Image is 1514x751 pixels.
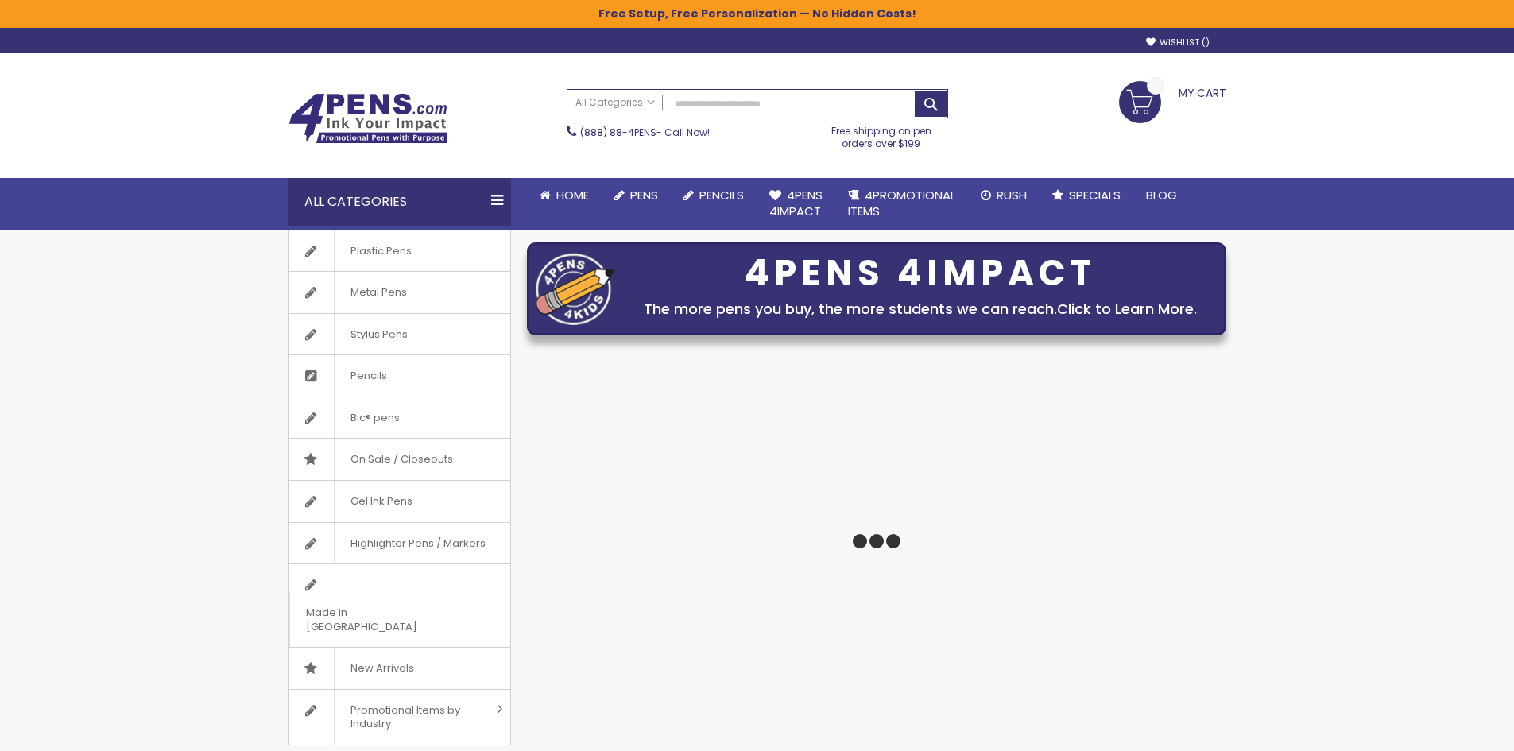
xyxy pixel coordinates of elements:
span: Metal Pens [334,272,423,313]
img: 4Pens Custom Pens and Promotional Products [288,93,447,144]
span: Plastic Pens [334,230,428,272]
span: 4PROMOTIONAL ITEMS [848,187,955,219]
a: Specials [1040,178,1133,213]
a: On Sale / Closeouts [289,439,510,480]
span: Specials [1069,187,1121,203]
span: Pencils [699,187,744,203]
img: four_pen_logo.png [536,253,615,325]
a: Pencils [671,178,757,213]
a: 4PROMOTIONALITEMS [835,178,968,230]
span: Blog [1146,187,1177,203]
a: Promotional Items by Industry [289,690,510,745]
span: Made in [GEOGRAPHIC_DATA] [289,592,470,647]
a: 4Pens4impact [757,178,835,230]
a: Highlighter Pens / Markers [289,523,510,564]
div: The more pens you buy, the more students we can reach. [623,298,1218,320]
span: 4Pens 4impact [769,187,823,219]
span: Pens [630,187,658,203]
div: All Categories [288,178,511,226]
a: New Arrivals [289,648,510,689]
span: All Categories [575,96,655,109]
span: Home [556,187,589,203]
span: Promotional Items by Industry [334,690,491,745]
span: Bic® pens [334,397,416,439]
span: Highlighter Pens / Markers [334,523,501,564]
a: All Categories [567,90,663,116]
a: Plastic Pens [289,230,510,272]
div: Free shipping on pen orders over $199 [815,118,948,150]
a: Rush [968,178,1040,213]
div: 4PENS 4IMPACT [623,257,1218,290]
span: - Call Now! [580,126,710,139]
span: New Arrivals [334,648,430,689]
span: Rush [997,187,1027,203]
a: Stylus Pens [289,314,510,355]
a: Wishlist [1146,37,1210,48]
a: Bic® pens [289,397,510,439]
a: Metal Pens [289,272,510,313]
a: Click to Learn More. [1057,299,1197,319]
a: Pencils [289,355,510,397]
a: Pens [602,178,671,213]
a: Gel Ink Pens [289,481,510,522]
span: Stylus Pens [334,314,424,355]
a: Blog [1133,178,1190,213]
span: Pencils [334,355,403,397]
a: (888) 88-4PENS [580,126,656,139]
a: Home [527,178,602,213]
span: On Sale / Closeouts [334,439,469,480]
a: Made in [GEOGRAPHIC_DATA] [289,564,510,647]
span: Gel Ink Pens [334,481,428,522]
